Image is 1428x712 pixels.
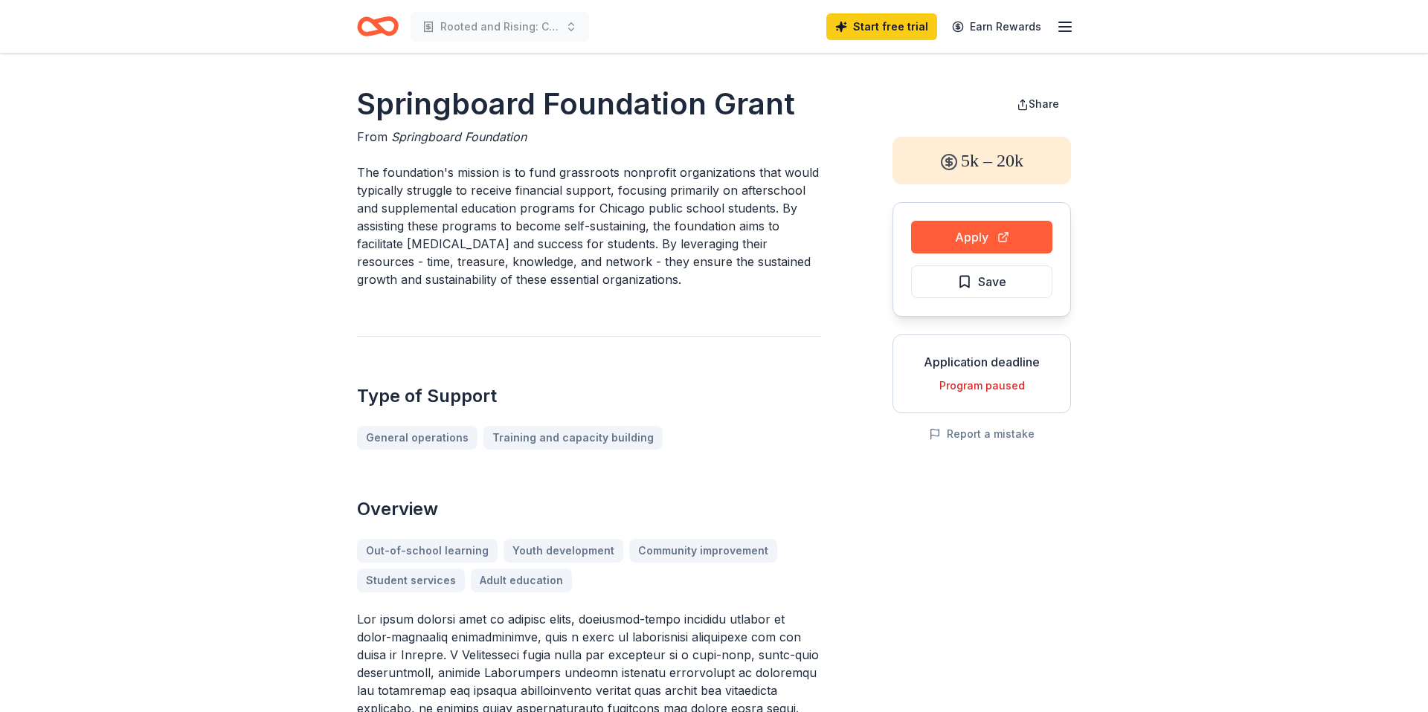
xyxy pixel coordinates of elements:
h1: Springboard Foundation Grant [357,83,821,125]
a: Home [357,9,399,44]
div: Program paused [905,377,1058,395]
h2: Type of Support [357,384,821,408]
span: Springboard Foundation [391,129,527,144]
h2: Overview [357,497,821,521]
div: Application deadline [905,353,1058,371]
span: Share [1029,97,1059,110]
button: Rooted and Rising: Community Transformation & Leadership Forum [411,12,589,42]
span: Rooted and Rising: Community Transformation & Leadership Forum [440,18,559,36]
button: Share [1005,89,1071,119]
div: 5k – 20k [892,137,1071,184]
a: General operations [357,426,477,450]
button: Report a mistake [929,425,1035,443]
a: Earn Rewards [943,13,1050,40]
button: Apply [911,221,1052,253]
span: Save [978,272,1006,291]
div: From [357,128,821,146]
p: The foundation's mission is to fund grassroots nonprofit organizations that would typically strug... [357,164,821,288]
a: Training and capacity building [483,426,663,450]
button: Save [911,265,1052,298]
a: Start free trial [826,13,937,40]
